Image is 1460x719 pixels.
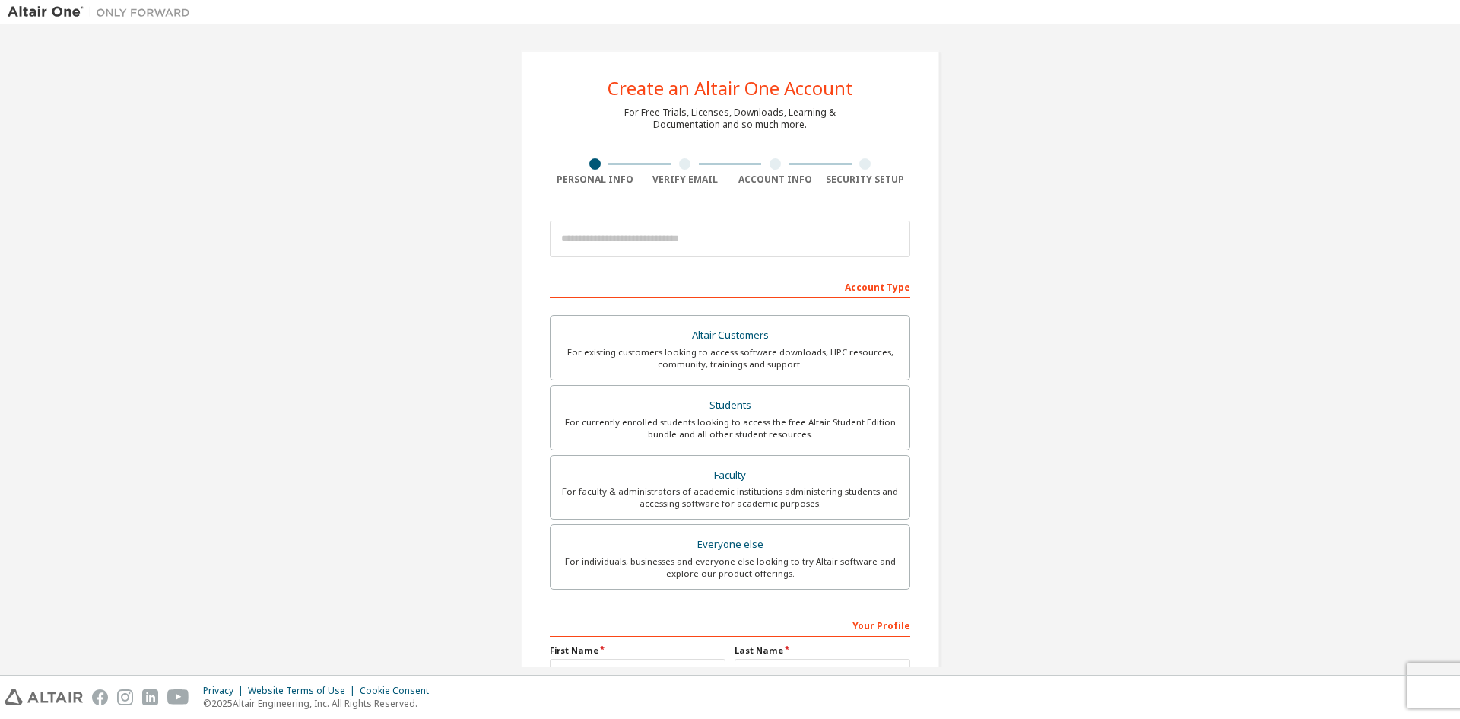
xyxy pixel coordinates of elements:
[560,534,900,555] div: Everyone else
[550,274,910,298] div: Account Type
[820,173,911,186] div: Security Setup
[560,555,900,580] div: For individuals, businesses and everyone else looking to try Altair software and explore our prod...
[608,79,853,97] div: Create an Altair One Account
[560,485,900,510] div: For faculty & administrators of academic institutions administering students and accessing softwa...
[248,685,360,697] div: Website Terms of Use
[360,685,438,697] div: Cookie Consent
[735,644,910,657] label: Last Name
[550,612,910,637] div: Your Profile
[550,173,640,186] div: Personal Info
[5,689,83,705] img: altair_logo.svg
[203,697,438,710] p: © 2025 Altair Engineering, Inc. All Rights Reserved.
[730,173,820,186] div: Account Info
[167,689,189,705] img: youtube.svg
[624,107,836,131] div: For Free Trials, Licenses, Downloads, Learning & Documentation and so much more.
[8,5,198,20] img: Altair One
[117,689,133,705] img: instagram.svg
[640,173,731,186] div: Verify Email
[560,416,900,441] div: For currently enrolled students looking to access the free Altair Student Edition bundle and all ...
[550,644,725,657] label: First Name
[92,689,108,705] img: facebook.svg
[560,346,900,371] div: For existing customers looking to access software downloads, HPC resources, community, trainings ...
[560,325,900,346] div: Altair Customers
[560,465,900,486] div: Faculty
[560,395,900,416] div: Students
[203,685,248,697] div: Privacy
[142,689,158,705] img: linkedin.svg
